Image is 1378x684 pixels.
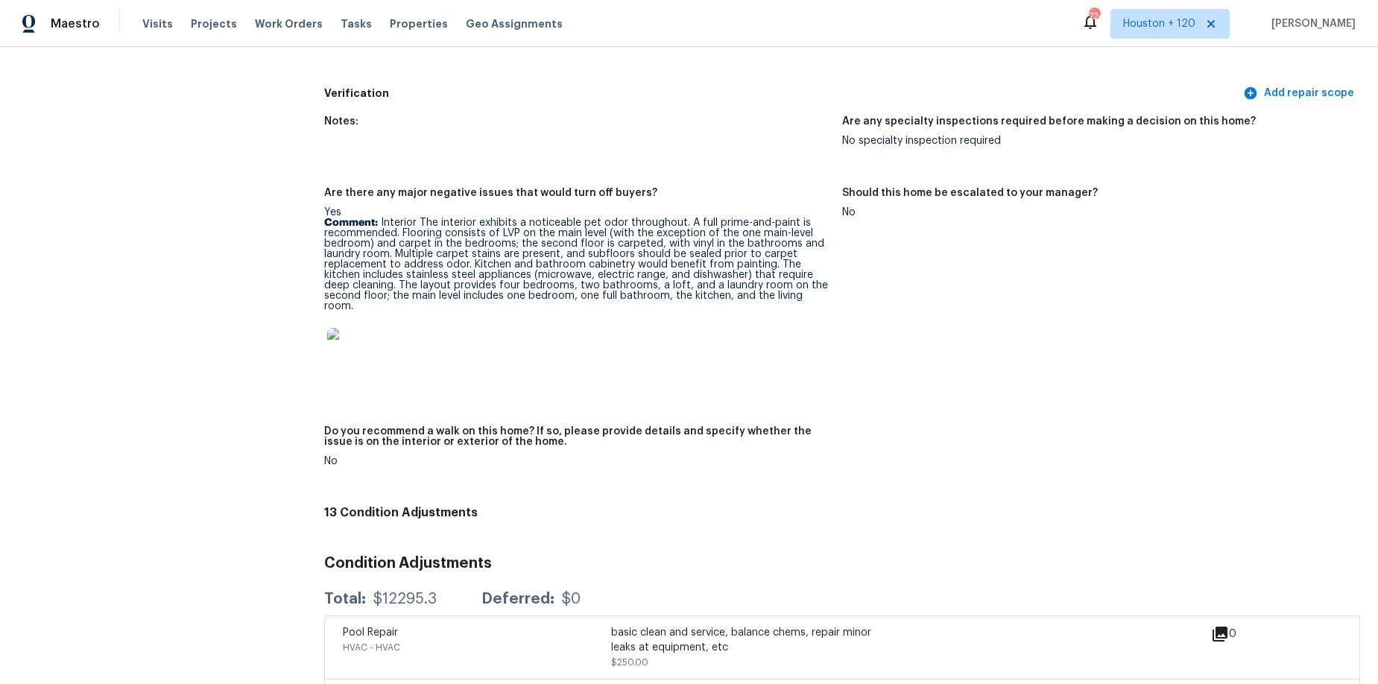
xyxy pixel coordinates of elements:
span: Properties [390,16,448,31]
div: $12295.3 [373,592,437,607]
p: Interior The interior exhibits a noticeable pet odor throughout. A full prime-and-paint is recomm... [324,218,830,311]
span: Maestro [51,16,100,31]
h5: Are any specialty inspections required before making a decision on this home? [842,116,1256,127]
span: Pool Repair [343,627,398,638]
div: 724 [1089,9,1099,24]
span: Houston + 120 [1123,16,1195,31]
span: $250.00 [611,658,648,667]
b: Comment: [324,218,378,228]
div: No [324,456,830,466]
button: Add repair scope [1240,80,1360,107]
span: [PERSON_NAME] [1265,16,1356,31]
span: Work Orders [255,16,323,31]
h5: Do you recommend a walk on this home? If so, please provide details and specify whether the issue... [324,426,830,447]
div: 0 [1211,625,1284,643]
span: HVAC - HVAC [343,643,400,652]
span: Geo Assignments [466,16,563,31]
h5: Are there any major negative issues that would turn off buyers? [324,188,657,198]
div: No specialty inspection required [842,136,1348,146]
span: Projects [191,16,237,31]
h4: 13 Condition Adjustments [324,505,1360,520]
div: Deferred: [481,592,554,607]
h5: Verification [324,86,1240,101]
div: basic clean and service, balance chems, repair minor leaks at equipment, etc [611,625,879,655]
div: Yes [324,207,830,384]
h5: Notes: [324,116,358,127]
span: Visits [142,16,173,31]
div: Total: [324,592,366,607]
h3: Condition Adjustments [324,556,1360,571]
span: Tasks [341,19,372,29]
span: Add repair scope [1246,84,1354,103]
div: $0 [562,592,581,607]
h5: Should this home be escalated to your manager? [842,188,1098,198]
div: No [842,207,1348,218]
